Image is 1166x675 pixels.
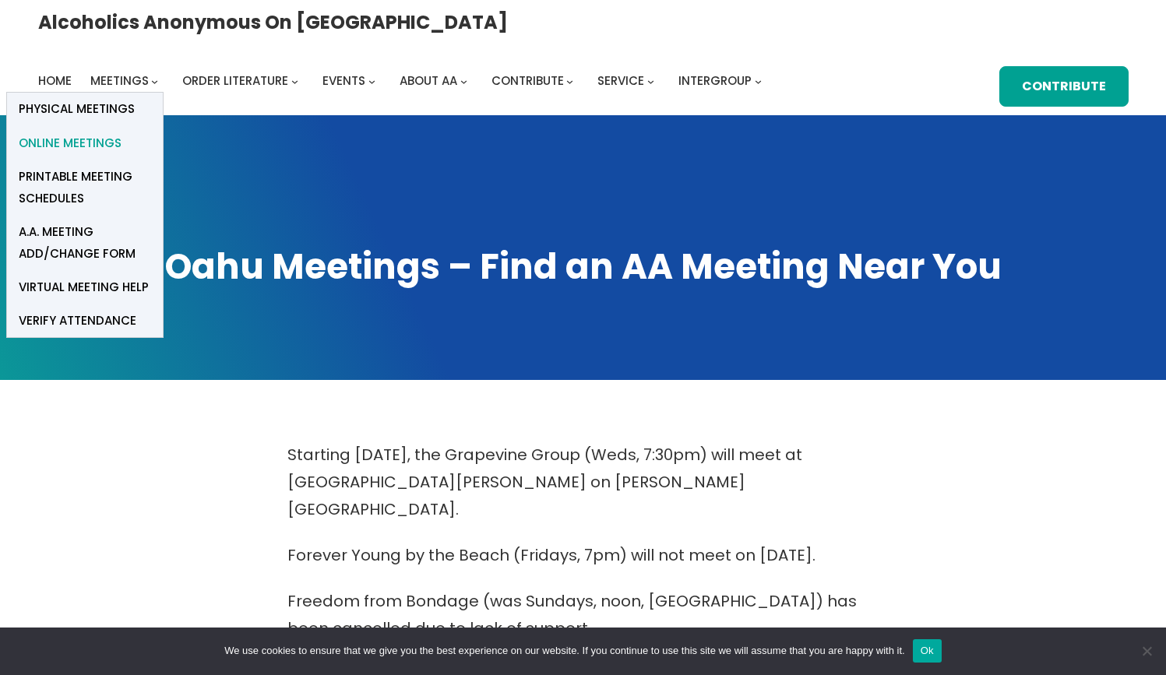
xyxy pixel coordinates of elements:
[90,70,149,92] a: Meetings
[322,70,365,92] a: Events
[322,72,365,89] span: Events
[7,126,163,160] a: Online Meetings
[7,93,163,126] a: Physical Meetings
[755,77,762,84] button: Intergroup submenu
[38,243,1129,290] h1: Oahu Meetings – Find an AA Meeting Near You
[287,542,879,569] p: Forever Young by the Beach (Fridays, 7pm) will not meet on [DATE].
[182,72,288,89] span: Order Literature
[19,98,135,120] span: Physical Meetings
[90,72,149,89] span: Meetings
[38,70,767,92] nav: Intergroup
[287,441,879,523] p: Starting [DATE], the Grapevine Group (Weds, 7:30pm) will meet at [GEOGRAPHIC_DATA][PERSON_NAME] o...
[400,70,457,92] a: About AA
[291,77,298,84] button: Order Literature submenu
[400,72,457,89] span: About AA
[19,166,151,209] span: Printable Meeting Schedules
[678,72,752,89] span: Intergroup
[19,276,149,298] span: Virtual Meeting Help
[151,77,158,84] button: Meetings submenu
[566,77,573,84] button: Contribute submenu
[368,77,375,84] button: Events submenu
[460,77,467,84] button: About AA submenu
[999,66,1128,107] a: Contribute
[7,304,163,337] a: verify attendance
[913,639,942,663] button: Ok
[224,643,904,659] span: We use cookies to ensure that we give you the best experience on our website. If you continue to ...
[38,72,72,89] span: Home
[647,77,654,84] button: Service submenu
[7,160,163,215] a: Printable Meeting Schedules
[19,310,136,332] span: verify attendance
[597,70,644,92] a: Service
[38,70,72,92] a: Home
[491,70,564,92] a: Contribute
[7,270,163,304] a: Virtual Meeting Help
[491,72,564,89] span: Contribute
[597,72,644,89] span: Service
[38,5,508,39] a: Alcoholics Anonymous on [GEOGRAPHIC_DATA]
[1139,643,1154,659] span: No
[7,215,163,270] a: A.A. Meeting Add/Change Form
[287,588,879,642] p: Freedom from Bondage (was Sundays, noon, [GEOGRAPHIC_DATA]) has been cancelled due to lack of sup...
[678,70,752,92] a: Intergroup
[19,221,151,265] span: A.A. Meeting Add/Change Form
[19,132,122,154] span: Online Meetings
